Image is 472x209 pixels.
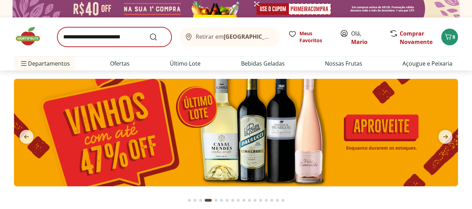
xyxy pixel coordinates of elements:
img: vinhos [14,79,458,186]
button: Current page from fs-carousel [203,192,213,209]
b: [GEOGRAPHIC_DATA]/[GEOGRAPHIC_DATA] [224,33,341,40]
button: Go to page 10 from fs-carousel [241,192,247,209]
a: Meus Favoritos [288,30,332,44]
img: Hortifruti [14,26,49,47]
a: Último Lote [170,59,201,68]
a: Bebidas Geladas [241,59,285,68]
a: Comprar Novamente [400,30,433,46]
button: Go to page 1 from fs-carousel [187,192,192,209]
button: Go to page 6 from fs-carousel [219,192,224,209]
button: Go to page 5 from fs-carousel [213,192,219,209]
span: 8 [452,33,455,40]
button: Retirar em[GEOGRAPHIC_DATA]/[GEOGRAPHIC_DATA] [180,27,280,47]
button: Carrinho [441,29,458,45]
button: Submit Search [149,33,166,41]
a: Ofertas [110,59,130,68]
button: Go to page 14 from fs-carousel [263,192,269,209]
button: Go to page 7 from fs-carousel [224,192,230,209]
button: Go to page 9 from fs-carousel [235,192,241,209]
button: previous [14,130,39,144]
span: Olá, [351,29,382,46]
button: Go to page 11 from fs-carousel [247,192,252,209]
button: next [433,130,458,144]
button: Menu [20,55,28,72]
a: Mario [351,38,368,46]
span: Retirar em [196,33,273,40]
span: Departamentos [20,55,70,72]
button: Go to page 16 from fs-carousel [275,192,280,209]
button: Go to page 13 from fs-carousel [258,192,263,209]
button: Go to page 15 from fs-carousel [269,192,275,209]
button: Go to page 12 from fs-carousel [252,192,258,209]
input: search [57,27,172,47]
button: Go to page 2 from fs-carousel [192,192,198,209]
button: Go to page 17 from fs-carousel [280,192,286,209]
span: Meus Favoritos [299,30,332,44]
button: Go to page 8 from fs-carousel [230,192,235,209]
button: Go to page 3 from fs-carousel [198,192,203,209]
a: Açougue e Peixaria [402,59,452,68]
a: Nossas Frutas [325,59,362,68]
